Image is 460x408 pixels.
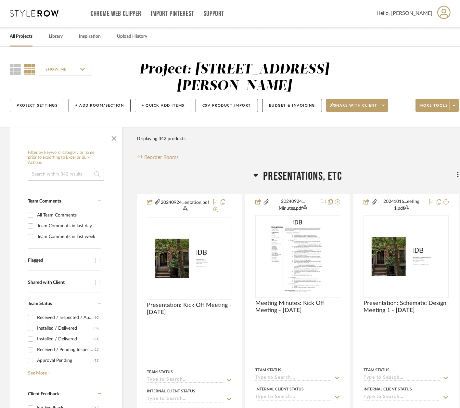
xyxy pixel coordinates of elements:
button: More tools [415,99,459,112]
input: Type to Search… [255,394,333,401]
button: Project Settings [10,99,64,112]
span: Presentation: Kick Off Meeting - [DATE] [147,302,232,316]
span: Hello, [PERSON_NAME] [377,9,432,17]
div: Flagged [28,258,92,263]
div: Team Status [364,367,390,373]
button: 20241016...eeting 1.pdf [377,198,425,212]
img: Presentation: Kick Off Meeting - 09.24.2024 [147,231,231,285]
div: Team Status [147,369,173,375]
a: Import Pinterest [151,11,194,17]
div: Installed / Delivered [37,323,94,334]
span: More tools [419,103,448,113]
div: Internal Client Status [364,386,412,392]
span: Client Feedback [28,392,59,396]
button: 20240924...entation.pdf [161,198,209,214]
button: + Quick Add Items [135,99,191,112]
input: Type to Search… [255,375,333,381]
div: (22) [94,345,99,355]
input: Type to Search… [364,394,441,401]
span: Meeting Minutes: Kick Off Meeting - [DATE] [255,300,340,314]
div: Shared with Client [28,280,92,285]
div: Received / Inspected / Approved [37,312,94,323]
button: + Add Room/Section [69,99,131,112]
div: Internal Client Status [147,388,195,394]
input: Type to Search… [364,375,441,381]
input: Type to Search… [147,377,224,383]
button: Budget & Invoicing [262,99,322,112]
span: Share with client [330,103,377,113]
input: Search within 342 results [28,168,104,181]
div: Displaying 342 products [137,132,185,145]
button: Reorder Rooms [137,153,179,161]
div: Team Comments in last week [37,231,99,242]
a: Support [204,11,224,17]
div: (12) [94,355,99,366]
h6: Filter by keyword, category or name prior to exporting to Excel or Bulk Actions [28,150,104,165]
div: 0 [364,216,448,297]
a: Upload History [117,32,147,41]
div: All Team Comments [37,210,99,220]
a: Library [49,32,63,41]
div: Team Status [255,367,281,373]
span: Presentation: Schematic Design Meeting 1 - [DATE] [364,300,449,314]
img: Presentation: Schematic Design Meeting 1 - 10.16.2024 [364,230,448,283]
div: Project: [STREET_ADDRESS][PERSON_NAME] [139,63,329,93]
div: (24) [94,334,99,344]
span: Reorder Rooms [144,153,179,161]
a: Chrome Web Clipper [91,11,141,17]
button: Close [108,131,121,144]
span: Presentations, ETC [263,169,342,183]
button: CSV Product Import [196,99,258,112]
a: See More + [26,366,101,376]
div: (60) [94,312,99,323]
a: Inspiration [79,32,101,41]
input: Type to Search… [147,396,224,402]
div: Received / Pending Inspection [37,345,94,355]
button: 20240924... Minutes.pdf [269,198,317,212]
a: All Projects [10,32,32,41]
span: Team Comments [28,199,61,204]
div: Internal Client Status [255,386,304,392]
div: Approval Pending [37,355,94,366]
div: Team Comments in last day [37,221,99,231]
button: Share with client [326,99,389,112]
div: (32) [94,323,99,334]
div: Installed / Delivered [37,334,94,344]
img: Meeting Minutes: Kick Off Meeting - 09.24.2024 [266,216,329,297]
span: Team Status [28,301,52,306]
